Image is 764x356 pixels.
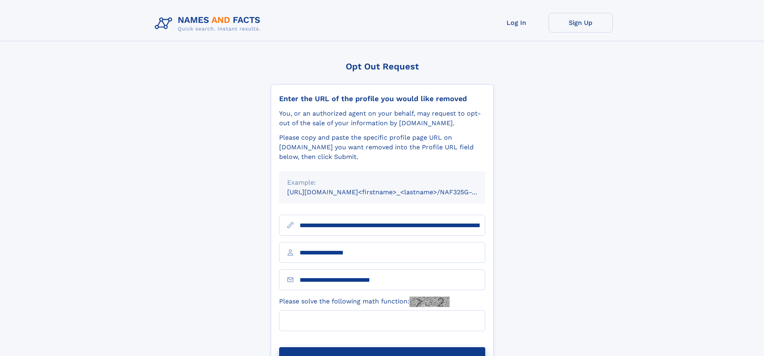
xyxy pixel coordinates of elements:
a: Sign Up [549,13,613,33]
div: You, or an authorized agent on your behalf, may request to opt-out of the sale of your informatio... [279,109,485,128]
div: Please copy and paste the specific profile page URL on [DOMAIN_NAME] you want removed into the Pr... [279,133,485,162]
img: Logo Names and Facts [152,13,267,35]
div: Enter the URL of the profile you would like removed [279,94,485,103]
label: Please solve the following math function: [279,297,450,307]
a: Log In [484,13,549,33]
div: Example: [287,178,477,187]
small: [URL][DOMAIN_NAME]<firstname>_<lastname>/NAF325G-xxxxxxxx [287,188,501,196]
div: Opt Out Request [271,61,494,71]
